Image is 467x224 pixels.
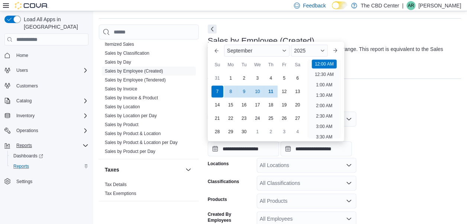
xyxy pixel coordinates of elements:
[408,1,414,10] span: AR
[303,2,325,9] span: Feedback
[105,41,134,47] span: Itemized Sales
[402,1,403,10] p: |
[280,141,352,156] input: Press the down key to open a popover containing a calendar.
[329,45,341,57] button: Next month
[265,59,277,71] div: Th
[1,96,91,106] button: Catalog
[105,182,127,187] a: Tax Details
[1,140,91,151] button: Reports
[238,112,250,124] div: day-23
[16,67,28,73] span: Users
[1,65,91,76] button: Users
[225,126,237,138] div: day-29
[278,86,290,97] div: day-12
[105,149,155,154] a: Sales by Product per Day
[292,99,304,111] div: day-20
[265,126,277,138] div: day-2
[13,81,41,90] a: Customers
[1,111,91,121] button: Inventory
[208,211,254,223] label: Created By Employees
[105,50,149,56] span: Sales by Classification
[4,47,88,206] nav: Complex example
[10,151,46,160] a: Dashboards
[225,112,237,124] div: day-22
[105,68,163,74] a: Sales by Employee (Created)
[10,162,88,171] span: Reports
[208,196,227,202] label: Products
[105,182,127,188] span: Tax Details
[278,72,290,84] div: day-5
[105,140,178,145] span: Sales by Product & Location per Day
[105,122,139,127] a: Sales by Product
[313,132,335,141] li: 3:30 AM
[16,128,38,134] span: Operations
[418,1,461,10] p: [PERSON_NAME]
[16,52,28,58] span: Home
[313,122,335,131] li: 3:00 AM
[13,66,31,75] button: Users
[265,72,277,84] div: day-4
[238,86,250,97] div: day-9
[238,99,250,111] div: day-16
[332,1,347,9] input: Dark Mode
[278,126,290,138] div: day-3
[105,86,137,92] span: Sales by Invoice
[105,86,137,92] a: Sales by Invoice
[15,2,48,9] img: Cova
[16,98,32,104] span: Catalog
[105,104,140,110] span: Sales by Location
[13,126,88,135] span: Operations
[184,165,193,174] button: Taxes
[238,72,250,84] div: day-2
[238,59,250,71] div: Tu
[225,72,237,84] div: day-1
[292,72,304,84] div: day-6
[252,86,263,97] div: day-10
[105,191,136,196] a: Tax Exemptions
[225,99,237,111] div: day-15
[292,86,304,97] div: day-13
[211,59,223,71] div: Su
[16,83,38,89] span: Customers
[208,179,239,185] label: Classifications
[13,96,35,105] button: Catalog
[346,162,352,168] button: Open list of options
[211,112,223,124] div: day-21
[13,163,29,169] span: Reports
[13,111,88,120] span: Inventory
[105,131,161,136] a: Sales by Product & Location
[105,42,134,47] a: Itemized Sales
[313,112,335,121] li: 2:30 AM
[346,180,352,186] button: Open list of options
[7,161,91,172] button: Reports
[105,148,155,154] span: Sales by Product per Day
[105,122,139,128] span: Sales by Product
[105,51,149,56] a: Sales by Classification
[105,104,140,109] a: Sales by Location
[105,166,182,173] button: Taxes
[105,95,158,101] span: Sales by Invoice & Product
[224,45,289,57] div: Button. Open the month selector. September is currently selected.
[105,113,157,119] span: Sales by Location per Day
[13,141,35,150] button: Reports
[252,126,263,138] div: day-1
[21,16,88,31] span: Load All Apps in [GEOGRAPHIC_DATA]
[252,72,263,84] div: day-3
[16,113,35,119] span: Inventory
[346,216,352,222] button: Open list of options
[208,141,279,156] input: Press the down key to enter a popover containing a calendar. Press the escape key to close the po...
[105,113,157,118] a: Sales by Location per Day
[208,161,229,167] label: Locations
[313,91,335,100] li: 1:30 AM
[312,60,337,68] li: 12:00 AM
[105,77,166,83] a: Sales by Employee (Tendered)
[10,151,88,160] span: Dashboards
[105,140,178,145] a: Sales by Product & Location per Day
[265,86,277,97] div: day-11
[313,101,335,110] li: 2:00 AM
[13,153,43,159] span: Dashboards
